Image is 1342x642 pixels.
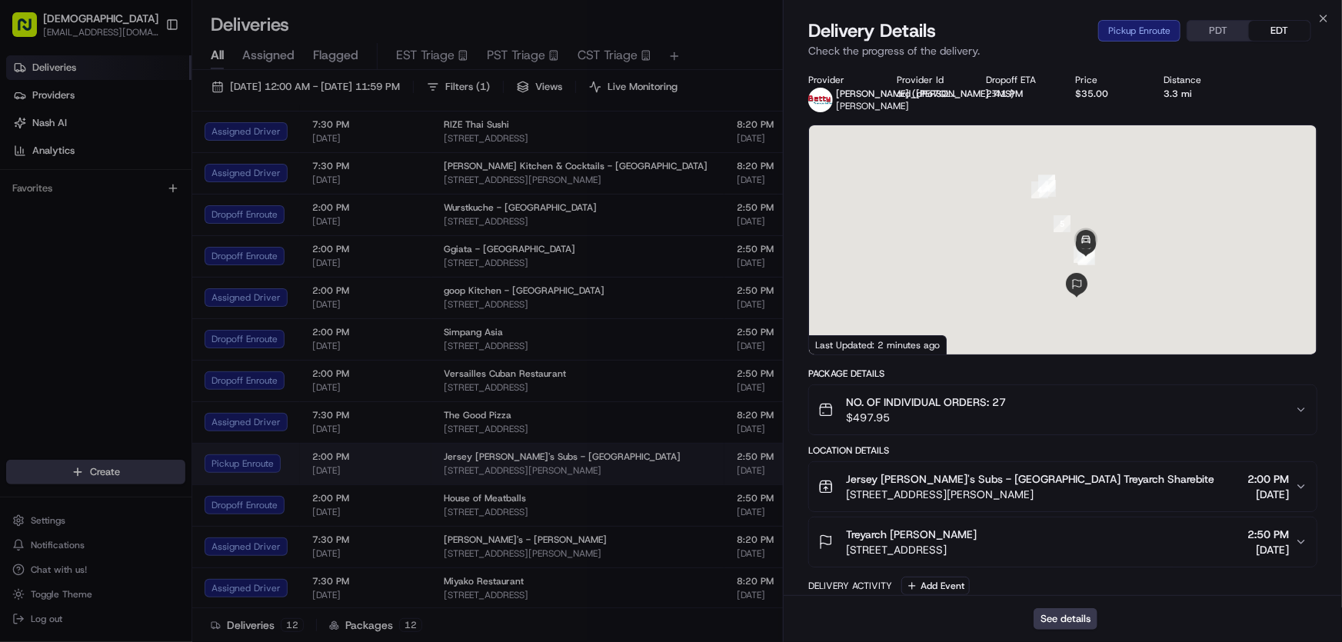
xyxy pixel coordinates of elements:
[1247,527,1289,542] span: 2:50 PM
[809,335,947,354] div: Last Updated: 2 minutes ago
[1249,21,1310,41] button: EDT
[808,580,892,592] div: Delivery Activity
[808,88,833,112] img: betty.jpg
[1164,74,1229,86] div: Distance
[153,261,186,272] span: Pylon
[1038,175,1055,192] div: 2
[1054,215,1071,232] div: 5
[846,394,1006,410] span: NO. OF INDIVIDUAL ORDERS: 27
[986,74,1051,86] div: Dropoff ETA
[1034,608,1097,630] button: See details
[808,444,1317,457] div: Location Details
[897,74,962,86] div: Provider Id
[808,74,873,86] div: Provider
[1247,471,1289,487] span: 2:00 PM
[1247,542,1289,557] span: [DATE]
[15,225,28,237] div: 📗
[52,147,252,162] div: Start new chat
[846,487,1214,502] span: [STREET_ADDRESS][PERSON_NAME]
[1247,487,1289,502] span: [DATE]
[1078,248,1095,265] div: 7
[145,223,247,238] span: API Documentation
[124,217,253,244] a: 💻API Documentation
[1187,21,1249,41] button: PDT
[31,223,118,238] span: Knowledge Base
[130,225,142,237] div: 💻
[1038,175,1055,191] div: 1
[846,410,1006,425] span: $497.95
[846,471,1214,487] span: Jersey [PERSON_NAME]'s Subs - [GEOGRAPHIC_DATA] Treyarch Sharebite
[846,527,977,542] span: Treyarch [PERSON_NAME]
[261,151,280,170] button: Start new chat
[901,577,970,595] button: Add Event
[1075,88,1140,100] div: $35.00
[836,88,1014,100] span: [PERSON_NAME] ([PERSON_NAME] TMS)
[1039,180,1056,197] div: 3
[1031,181,1048,198] div: 4
[808,43,1317,58] p: Check the progress of the delivery.
[986,88,1051,100] div: 2:41 PM
[1075,74,1140,86] div: Price
[836,100,909,112] span: [PERSON_NAME]
[846,542,977,557] span: [STREET_ADDRESS]
[809,462,1317,511] button: Jersey [PERSON_NAME]'s Subs - [GEOGRAPHIC_DATA] Treyarch Sharebite[STREET_ADDRESS][PERSON_NAME]2:...
[808,368,1317,380] div: Package Details
[52,162,195,175] div: We're available if you need us!
[809,517,1317,567] button: Treyarch [PERSON_NAME][STREET_ADDRESS]2:50 PM[DATE]
[40,99,254,115] input: Clear
[808,18,936,43] span: Delivery Details
[1164,88,1229,100] div: 3.3 mi
[9,217,124,244] a: 📗Knowledge Base
[897,88,962,100] button: ord_dPo7QLduN7xpwDX4X6BMAM
[809,385,1317,434] button: NO. OF INDIVIDUAL ORDERS: 27$497.95
[108,260,186,272] a: Powered byPylon
[15,15,46,46] img: Nash
[15,147,43,175] img: 1736555255976-a54dd68f-1ca7-489b-9aae-adbdc363a1c4
[15,62,280,86] p: Welcome 👋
